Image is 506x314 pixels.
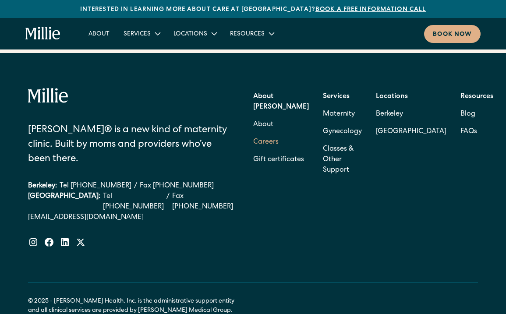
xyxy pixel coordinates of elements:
a: Gift certificates [253,151,304,169]
a: Book now [424,25,481,43]
a: Blog [460,106,475,123]
strong: Resources [460,93,493,100]
a: Gynecology [323,123,362,141]
a: Maternity [323,106,355,123]
a: home [25,27,61,41]
div: / [134,181,137,191]
div: [PERSON_NAME]® is a new kind of maternity clinic. Built by moms and providers who’ve been there. [28,123,233,167]
strong: About [PERSON_NAME] [253,93,309,111]
div: Berkeley: [28,181,57,191]
div: / [166,191,170,212]
a: [GEOGRAPHIC_DATA] [376,123,446,141]
div: Resources [223,26,280,41]
a: About [253,116,273,134]
a: Book a free information call [315,7,426,13]
a: Tel [PHONE_NUMBER] [103,191,164,212]
a: Careers [253,134,279,151]
a: FAQs [460,123,477,141]
a: About [81,26,117,41]
a: Tel [PHONE_NUMBER] [60,181,131,191]
div: [GEOGRAPHIC_DATA]: [28,191,100,212]
a: Classes & Other Support [323,141,362,179]
div: Services [117,26,166,41]
div: Locations [166,26,223,41]
a: [EMAIL_ADDRESS][DOMAIN_NAME] [28,212,233,223]
a: Fax [PHONE_NUMBER] [172,191,233,212]
strong: Locations [376,93,408,100]
div: Resources [230,30,265,39]
div: Book now [433,30,472,39]
strong: Services [323,93,350,100]
a: Fax [PHONE_NUMBER] [140,181,214,191]
a: Berkeley [376,106,446,123]
div: Locations [173,30,207,39]
div: Services [124,30,151,39]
